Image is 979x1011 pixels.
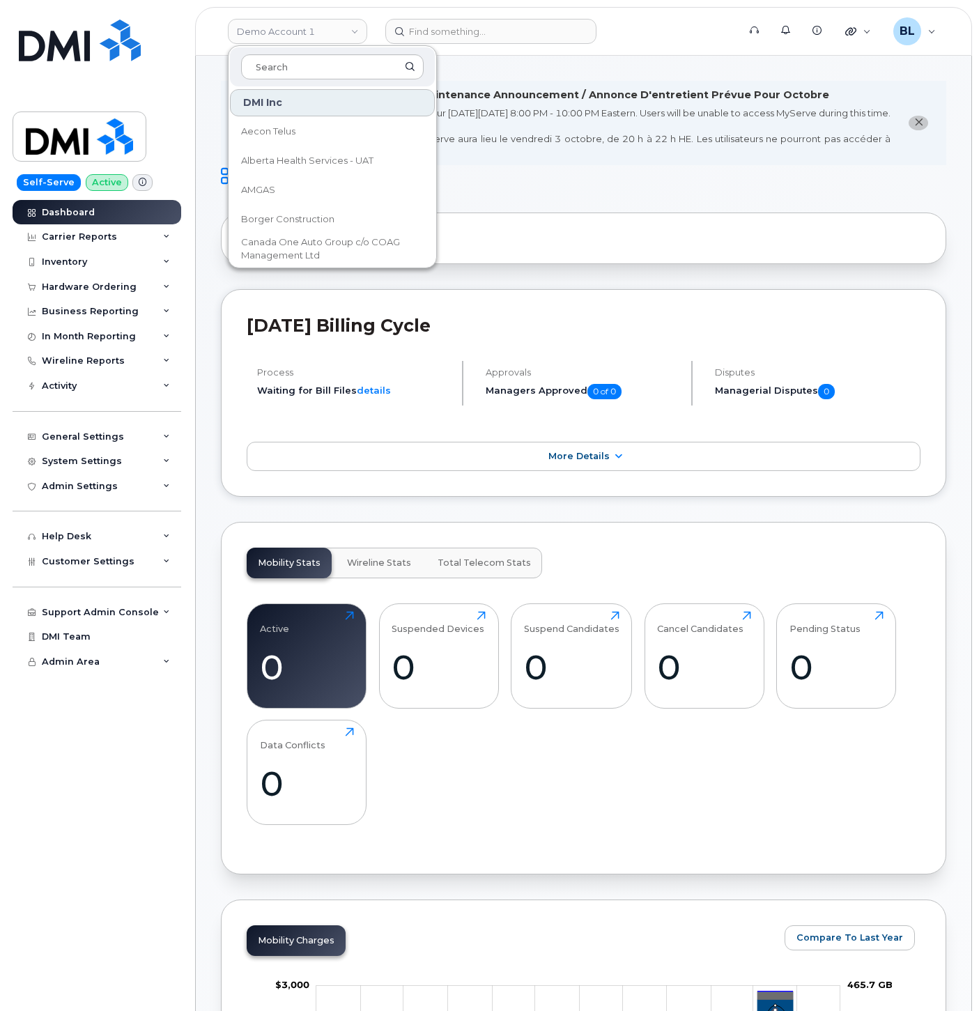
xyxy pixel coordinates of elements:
div: October Scheduled Maintenance Announcement / Annonce D'entretient Prévue Pour Octobre [310,88,829,102]
a: Alberta Health Services - UAT [230,147,435,175]
div: Active [260,611,289,634]
a: Canada One Auto Group c/o COAG Management Ltd [230,235,435,263]
span: Canada One Auto Group c/o COAG Management Ltd [241,236,401,263]
tspan: $3,000 [275,979,309,990]
div: Cancel Candidates [657,611,743,634]
div: 0 [392,647,486,688]
h5: Managerial Disputes [715,384,921,399]
span: More Details [548,451,610,461]
span: Compare To Last Year [796,931,903,944]
div: Suspended Devices [392,611,484,634]
div: DMI Inc [230,89,435,116]
a: Active0 [260,611,354,700]
span: 0 of 0 [587,384,622,399]
tspan: 465.7 GB [847,979,893,990]
div: 0 [260,647,354,688]
div: 0 [789,647,884,688]
button: Compare To Last Year [785,925,915,950]
h4: Disputes [715,367,921,378]
div: Data Conflicts [260,727,325,750]
span: 0 [818,384,835,399]
span: Borger Construction [241,213,334,226]
input: Search [241,54,424,79]
a: AMGAS [230,176,435,204]
button: close notification [909,116,928,130]
div: Pending Status [789,611,861,634]
a: Borger Construction [230,206,435,233]
a: Aecon Telus [230,118,435,146]
a: Pending Status0 [789,611,884,700]
a: Cancel Candidates0 [657,611,751,700]
a: Suspend Candidates0 [524,611,619,700]
h2: [DATE] Billing Cycle [247,315,920,336]
h4: Process [257,367,450,378]
span: Alberta Health Services - UAT [241,154,373,168]
a: Data Conflicts0 [260,727,354,817]
h4: Approvals [486,367,679,378]
div: 0 [524,647,619,688]
li: Waiting for Bill Files [257,384,450,397]
span: Aecon Telus [241,125,295,139]
g: $0 [275,979,309,990]
span: AMGAS [241,183,275,197]
div: Suspend Candidates [524,611,619,634]
span: Total Telecom Stats [438,557,531,569]
a: Suspended Devices0 [392,611,486,700]
div: 0 [260,763,354,804]
div: MyServe scheduled maintenance will occur [DATE][DATE] 8:00 PM - 10:00 PM Eastern. Users will be u... [248,107,891,158]
div: 0 [657,647,751,688]
h5: Managers Approved [486,384,679,399]
a: details [357,385,391,396]
span: Wireline Stats [347,557,411,569]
